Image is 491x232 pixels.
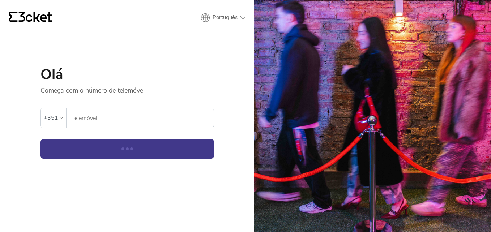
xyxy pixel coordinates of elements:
g: {' '} [9,12,17,22]
div: +351 [44,112,58,123]
h1: Olá [40,67,214,82]
p: Começa com o número de telemóvel [40,82,214,95]
input: Telemóvel [71,108,214,128]
a: {' '} [9,12,52,24]
button: Continuar [40,139,214,159]
label: Telemóvel [67,108,214,128]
